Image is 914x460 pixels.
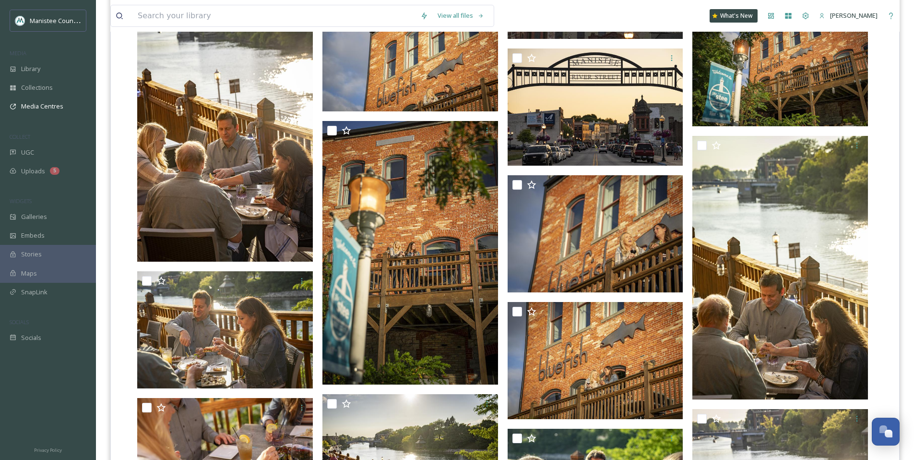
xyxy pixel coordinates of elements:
[21,269,37,278] span: Maps
[137,271,313,388] img: Manistee-48777.jpg
[872,418,900,446] button: Open Chat
[21,148,34,157] span: UGC
[830,11,878,20] span: [PERSON_NAME]
[15,16,25,25] img: logo.jpeg
[508,175,683,292] img: Manistee-48790.jpg
[50,167,59,175] div: 5
[21,231,45,240] span: Embeds
[692,136,868,399] img: Manistee-48782.jpg
[21,212,47,221] span: Galleries
[21,167,45,176] span: Uploads
[30,16,103,25] span: Manistee County Tourism
[21,250,42,259] span: Stories
[10,133,30,140] span: COLLECT
[322,121,498,385] img: Manistee-48786.jpg
[710,9,758,23] a: What's New
[21,83,53,92] span: Collections
[133,5,415,26] input: Search your library
[692,9,868,126] img: Manistee-48787.jpg
[433,6,489,25] a: View all files
[10,197,32,205] span: WIDGETS
[34,447,62,453] span: Privacy Policy
[21,288,47,297] span: SnapLink
[21,333,41,342] span: Socials
[508,48,683,166] img: Manistee-48796.jpg
[10,318,29,326] span: SOCIALS
[21,64,40,73] span: Library
[21,102,63,111] span: Media Centres
[34,444,62,455] a: Privacy Policy
[508,302,683,419] img: Manistee-48784.jpg
[10,49,26,57] span: MEDIA
[814,6,882,25] a: [PERSON_NAME]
